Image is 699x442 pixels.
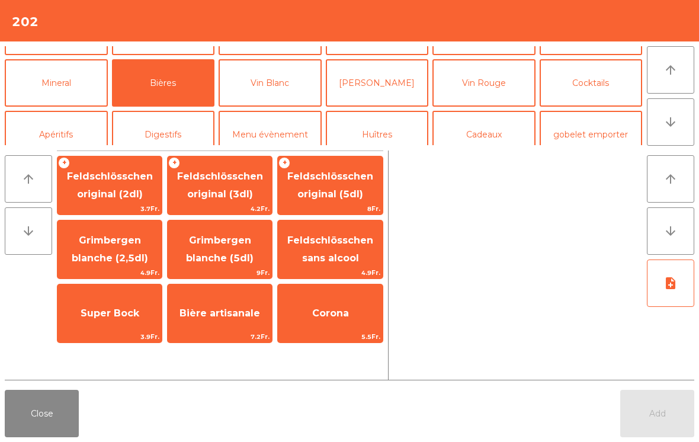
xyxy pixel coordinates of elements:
span: 9Fr. [168,267,272,278]
span: 3.9Fr. [57,331,162,342]
i: arrow_upward [663,63,678,77]
span: 3.7Fr. [57,203,162,214]
button: Cadeaux [432,111,536,158]
button: Vin Blanc [219,59,322,107]
i: arrow_upward [21,172,36,186]
span: Super Bock [81,308,139,319]
span: 4.9Fr. [57,267,162,278]
span: + [278,157,290,169]
button: Bières [112,59,215,107]
button: gobelet emporter [540,111,643,158]
button: Huîtres [326,111,429,158]
span: Grimbergen blanche (2,5dl) [72,235,148,264]
span: + [58,157,70,169]
h4: 202 [12,13,39,31]
button: Close [5,390,79,437]
button: Menu évènement [219,111,322,158]
span: 4.9Fr. [278,267,382,278]
button: arrow_upward [647,155,694,203]
button: Apéritifs [5,111,108,158]
i: arrow_downward [663,224,678,238]
button: arrow_downward [647,207,694,255]
span: 5.5Fr. [278,331,382,342]
button: arrow_downward [5,207,52,255]
button: Digestifs [112,111,215,158]
i: arrow_downward [663,115,678,129]
span: Corona [312,308,349,319]
button: arrow_upward [647,46,694,94]
button: arrow_upward [5,155,52,203]
button: Mineral [5,59,108,107]
span: + [168,157,180,169]
span: Bière artisanale [179,308,260,319]
i: note_add [663,276,678,290]
span: Grimbergen blanche (5dl) [186,235,254,264]
button: [PERSON_NAME] [326,59,429,107]
span: Feldschlösschen original (3dl) [177,171,263,200]
span: Feldschlösschen sans alcool [287,235,373,264]
span: Feldschlösschen original (2dl) [67,171,153,200]
button: Cocktails [540,59,643,107]
i: arrow_upward [663,172,678,186]
button: arrow_downward [647,98,694,146]
button: note_add [647,260,694,307]
span: 4.2Fr. [168,203,272,214]
span: Feldschlösschen original (5dl) [287,171,373,200]
span: 8Fr. [278,203,382,214]
span: 7.2Fr. [168,331,272,342]
button: Vin Rouge [432,59,536,107]
i: arrow_downward [21,224,36,238]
